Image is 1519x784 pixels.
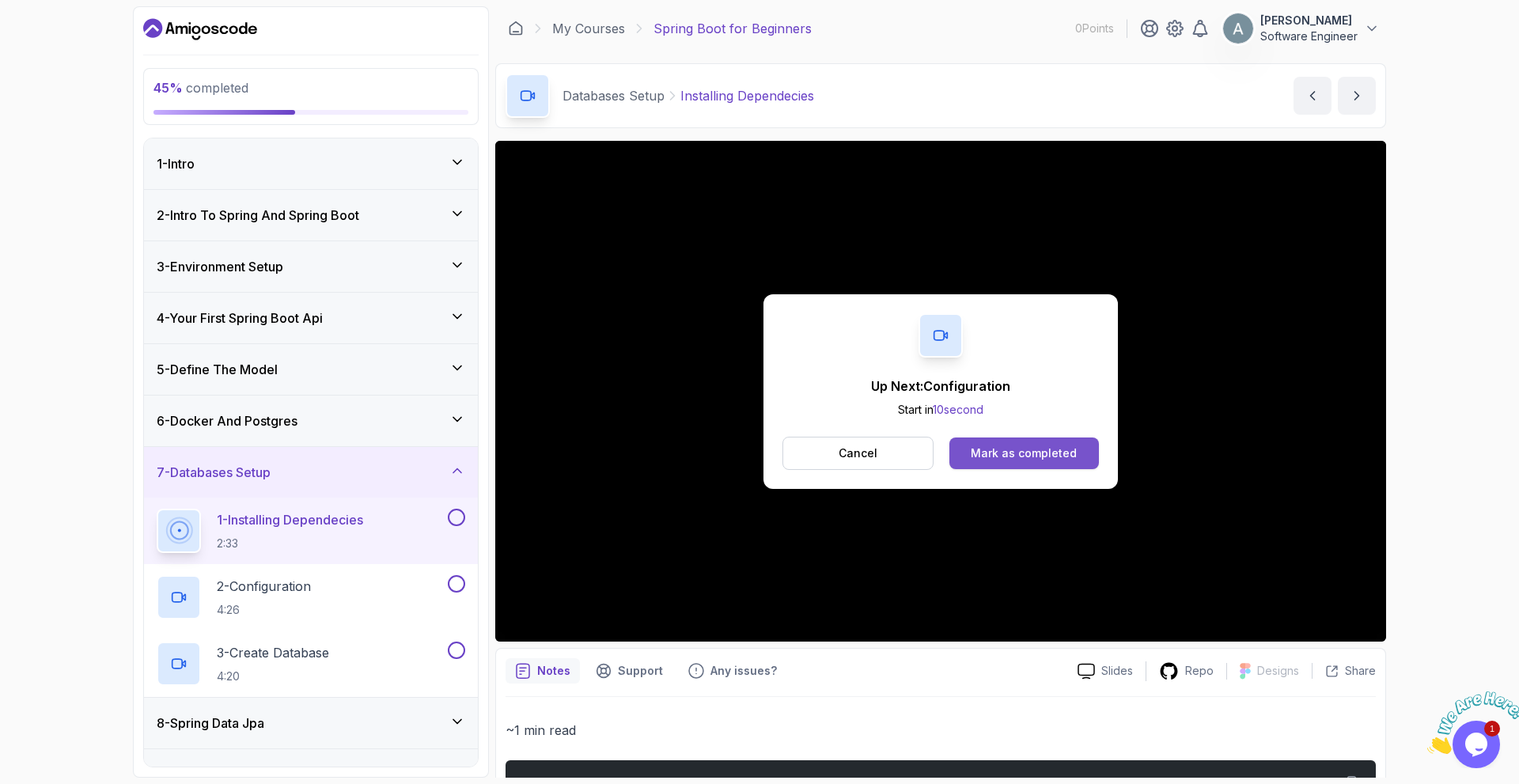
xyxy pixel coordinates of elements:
[1101,663,1133,679] p: Slides
[1146,661,1226,681] a: Repo
[839,445,877,461] p: Cancel
[1421,685,1519,760] iframe: chat widget
[144,344,478,395] button: 5-Define The Model
[971,445,1077,461] div: Mark as completed
[157,206,359,225] h3: 2 - Intro To Spring And Spring Boot
[144,138,478,189] button: 1-Intro
[679,658,786,684] button: Feedback button
[871,402,1010,418] p: Start in
[217,536,363,551] p: 2:33
[1257,663,1299,679] p: Designs
[1065,663,1146,680] a: Slides
[871,377,1010,396] p: Up Next: Configuration
[537,663,570,679] p: Notes
[217,643,329,662] p: 3 - Create Database
[144,293,478,343] button: 4-Your First Spring Boot Api
[157,257,283,276] h3: 3 - Environment Setup
[1312,663,1376,679] button: Share
[217,577,311,596] p: 2 - Configuration
[1345,663,1376,679] p: Share
[144,447,478,498] button: 7-Databases Setup
[217,668,329,684] p: 4:20
[157,575,465,619] button: 2-Configuration4:26
[508,21,524,36] a: Dashboard
[949,437,1099,469] button: Mark as completed
[1260,13,1358,28] p: [PERSON_NAME]
[217,602,311,618] p: 4:26
[653,19,812,38] p: Spring Boot for Beginners
[495,141,1386,642] iframe: 1 - Installing Dependecies
[153,80,248,96] span: completed
[1222,13,1380,44] button: user profile image[PERSON_NAME]Software Engineer
[157,411,297,430] h3: 6 - Docker And Postgres
[782,437,934,470] button: Cancel
[157,642,465,686] button: 3-Create Database4:20
[157,154,195,173] h3: 1 - Intro
[1338,77,1376,115] button: next content
[157,509,465,553] button: 1-Installing Dependecies2:33
[552,19,625,38] a: My Courses
[144,396,478,446] button: 6-Docker And Postgres
[144,190,478,241] button: 2-Intro To Spring And Spring Boot
[153,80,183,96] span: 45 %
[217,510,363,529] p: 1 - Installing Dependecies
[144,241,478,292] button: 3-Environment Setup
[157,714,264,733] h3: 8 - Spring Data Jpa
[618,663,663,679] p: Support
[1223,13,1253,44] img: user profile image
[710,663,777,679] p: Any issues?
[933,403,983,416] span: 10 second
[563,86,665,105] p: Databases Setup
[157,309,323,328] h3: 4 - Your First Spring Boot Api
[144,698,478,748] button: 8-Spring Data Jpa
[6,6,104,69] img: Chat attention grabber
[157,765,199,784] h3: 9 - Crud
[1075,21,1114,36] p: 0 Points
[1260,28,1358,44] p: Software Engineer
[1185,663,1214,679] p: Repo
[680,86,814,105] p: Installing Dependecies
[157,463,271,482] h3: 7 - Databases Setup
[1294,77,1331,115] button: previous content
[506,719,1376,741] p: ~1 min read
[143,17,257,42] a: Dashboard
[586,658,672,684] button: Support button
[506,658,580,684] button: notes button
[157,360,278,379] h3: 5 - Define The Model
